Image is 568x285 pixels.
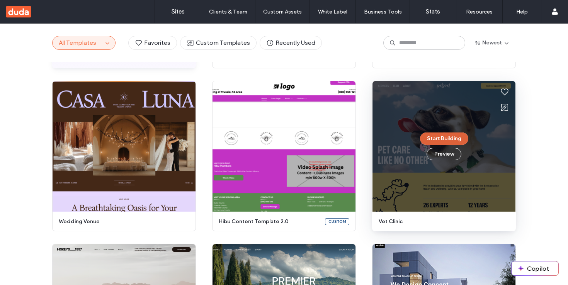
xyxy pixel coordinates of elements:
button: Preview [427,148,461,160]
button: All Templates [53,36,103,49]
span: wedding venue [59,218,185,226]
label: Sites [172,8,185,15]
span: Custom Templates [187,39,250,47]
span: All Templates [59,39,96,46]
span: hibu content template 2.0 [219,218,320,226]
span: Favorites [135,39,170,47]
button: Recently Used [260,36,322,50]
label: Stats [426,8,440,15]
label: Custom Assets [263,8,302,15]
span: Recently Used [266,39,315,47]
div: Custom [325,218,349,225]
button: Start Building [420,132,468,145]
button: Newest [468,37,516,49]
span: vet clinic [379,218,505,226]
label: Resources [466,8,493,15]
label: White Label [318,8,347,15]
button: Custom Templates [180,36,257,50]
label: Clients & Team [209,8,247,15]
button: Favorites [128,36,177,50]
button: Copilot [512,261,558,275]
label: Help [516,8,528,15]
label: Business Tools [364,8,402,15]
